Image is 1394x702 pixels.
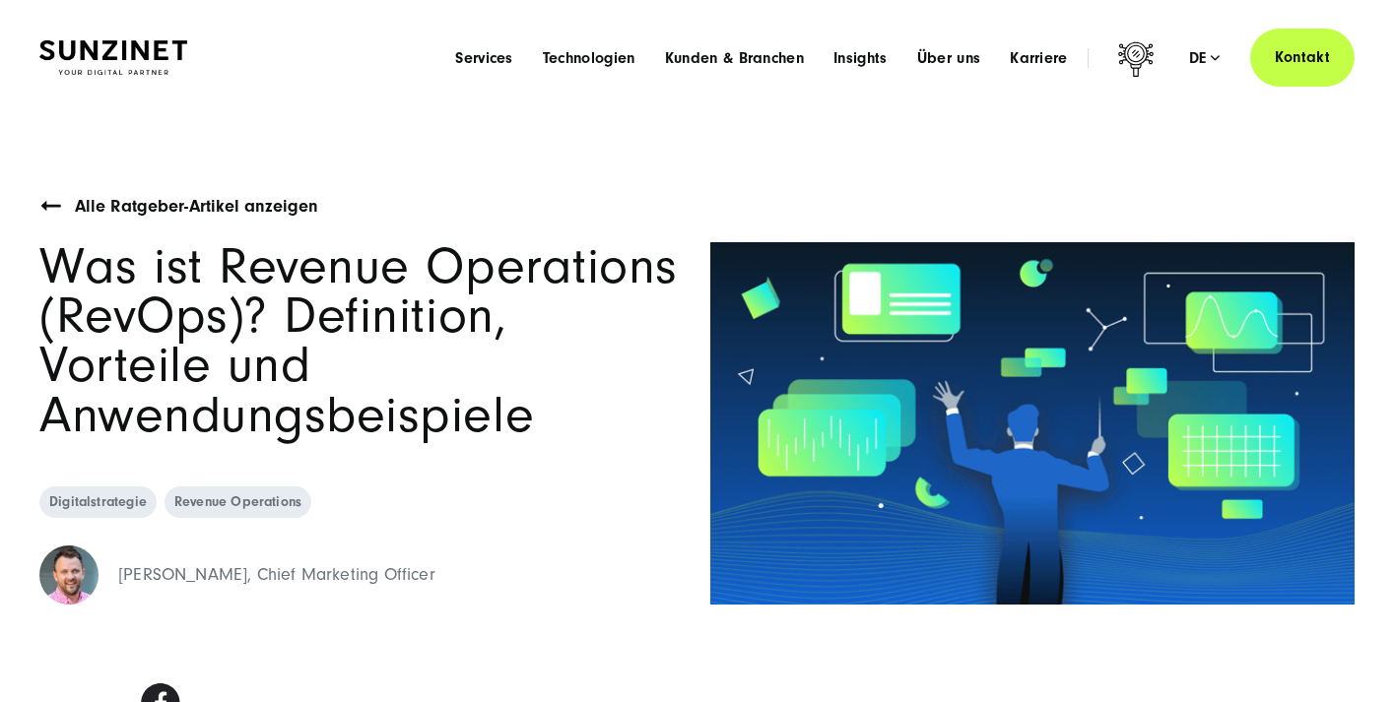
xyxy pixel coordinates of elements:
a: Digitalstrategie [39,486,157,518]
a: Insights [833,48,888,68]
a: Kunden & Branchen [665,48,804,68]
a: Revenue Operations [165,486,311,518]
a: Alle Ratgeber-Artikel anzeigen [75,192,318,223]
span: Alle Ratgeber-Artikel anzeigen [75,196,318,217]
span: Was ist Revenue Operations (RevOps)? Definition, Vorteile und Anwendungsbeispiele [39,237,678,444]
img: Was ist Revenue Operations? [710,242,1355,605]
div: [PERSON_NAME], Chief Marketing Officer [118,560,435,591]
div: de [1189,48,1221,68]
a: Über uns [917,48,981,68]
img: SUNZINET Full Service Digital Agentur [39,40,187,75]
a: Services [455,48,513,68]
a: Karriere [1010,48,1068,68]
a: Kontakt [1250,29,1355,87]
a: Technologien [543,48,635,68]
